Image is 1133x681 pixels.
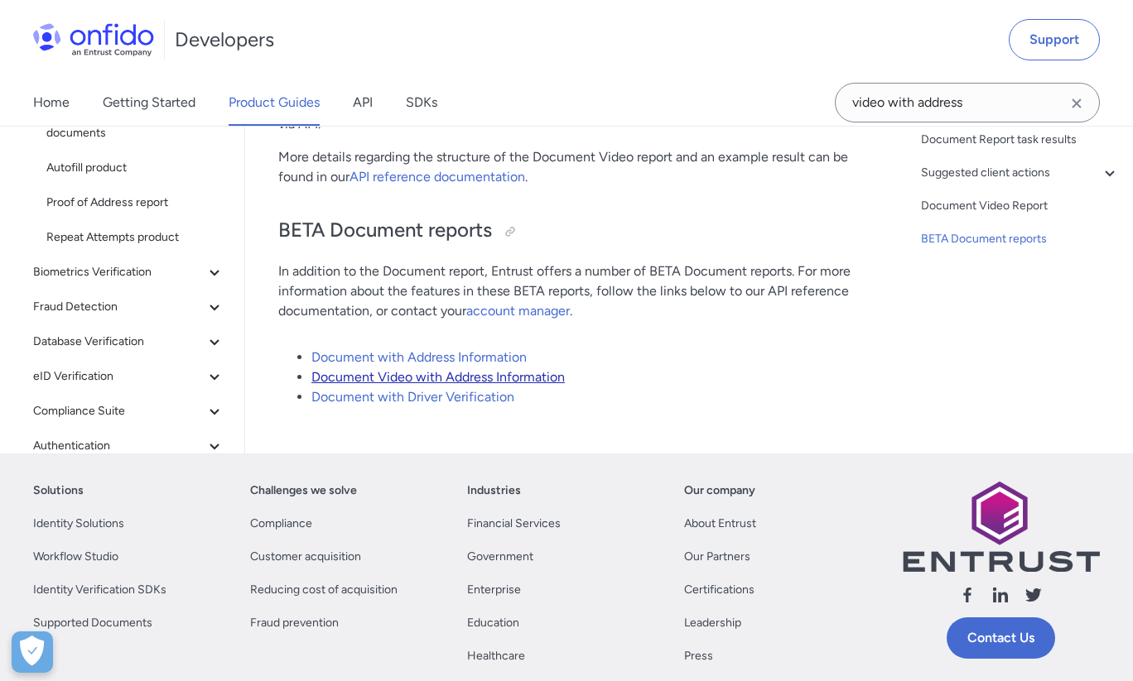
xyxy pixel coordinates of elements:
a: Follow us linkedin [991,585,1010,611]
a: Suggested client actions [921,163,1120,183]
button: Compliance Suite [27,395,231,428]
svg: Follow us X (Twitter) [1024,585,1044,605]
p: More details regarding the structure of the Document Video report and an example result can be fo... [278,147,851,187]
a: Document with Address Information [311,349,527,365]
a: Enterprise [467,580,521,600]
span: Authentication [33,436,205,456]
p: In addition to the Document report, Entrust offers a number of BETA Document reports. For more in... [278,261,851,321]
span: Repeat Attempts product [46,228,224,247]
a: Document Video with Address Information [311,369,565,385]
a: Identity Verification SDKs [33,580,166,600]
a: Press [684,646,713,666]
a: API reference documentation [350,169,525,185]
button: Authentication [27,429,231,463]
a: Solutions [33,481,84,501]
button: Fraud Detection [27,290,231,324]
a: Document Video Report [921,196,1120,216]
a: Proof of Address report [40,186,231,219]
a: Our Partners [684,547,750,567]
a: Government [467,547,533,567]
button: Biometrics Verification [27,256,231,289]
span: Compliance Suite [33,401,205,421]
a: Certifications [684,580,755,600]
a: Getting Started [103,79,195,126]
a: Fraud prevention [250,613,339,633]
img: Onfido Logo [33,23,154,56]
span: Autofill product [46,158,224,178]
svg: Follow us linkedin [991,585,1010,605]
a: Supported Documents [33,613,152,633]
a: Follow us facebook [957,585,977,611]
span: Biometrics Verification [33,262,205,282]
a: Repeat Attempts product [40,221,231,254]
a: Follow us X (Twitter) [1024,585,1044,611]
a: Financial Services [467,514,561,534]
a: Workflow Studio [33,547,118,567]
a: Industries [467,481,521,501]
a: Our company [684,481,755,501]
img: Entrust logo [901,481,1100,573]
a: Challenges we solve [250,481,357,501]
svg: Follow us facebook [957,585,977,605]
a: API [353,79,373,126]
a: Healthcare [467,646,525,666]
a: Education [467,613,519,633]
button: eID Verification [27,360,231,393]
a: Customer acquisition [250,547,361,567]
a: BETA Document reports [921,229,1120,249]
button: Open Preferences [12,631,53,673]
a: Product Guides [229,79,320,126]
a: Document with Driver Verification [311,389,514,405]
a: SDKs [406,79,437,126]
a: Contact Us [947,617,1055,659]
h1: Developers [175,26,274,53]
a: Home [33,79,70,126]
a: About Entrust [684,514,756,534]
a: Reducing cost of acquisition [250,580,398,600]
a: Identity Solutions [33,514,124,534]
div: Cookie Preferences [12,631,53,673]
span: Database Verification [33,332,205,352]
span: Fraud Detection [33,297,205,317]
a: Compliance [250,514,312,534]
button: Database Verification [27,325,231,358]
span: Proof of Address report [46,193,224,213]
a: Support [1009,19,1100,60]
span: eID Verification [33,367,205,386]
a: Leadership [684,613,741,633]
svg: Clear search field button [1067,94,1087,113]
a: Autofill product [40,151,231,185]
a: Document Report task results [921,130,1120,150]
h2: BETA Document reports [278,217,851,245]
input: Onfido search input field [835,83,1100,122]
a: account manager [466,303,570,319]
